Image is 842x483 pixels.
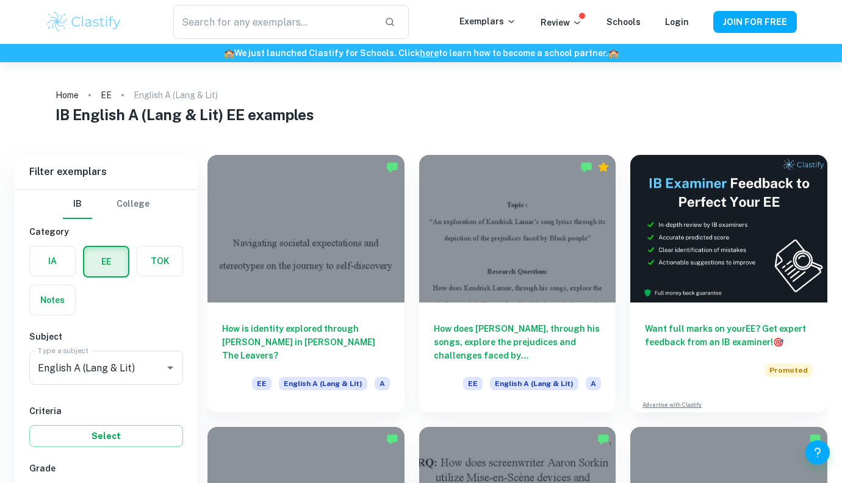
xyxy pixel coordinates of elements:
h6: How is identity explored through [PERSON_NAME] in [PERSON_NAME] The Leavers? [222,322,390,362]
span: 🎯 [773,337,783,347]
a: here [420,48,439,58]
h6: How does [PERSON_NAME], through his songs, explore the prejudices and challenges faced by [DEMOGR... [434,322,602,362]
img: Clastify logo [45,10,123,34]
h6: Category [29,225,183,238]
a: How does [PERSON_NAME], through his songs, explore the prejudices and challenges faced by [DEMOGR... [419,155,616,412]
span: EE [252,377,272,390]
a: EE [101,87,112,104]
a: Want full marks on yourEE? Get expert feedback from an IB examiner!PromotedAdvertise with Clastify [630,155,827,412]
img: Thumbnail [630,155,827,302]
p: English A (Lang & Lit) [134,88,218,102]
button: Select [29,425,183,447]
span: A [586,377,601,390]
h6: Criteria [29,404,183,418]
div: Premium [597,161,610,173]
button: Help and Feedback [805,440,830,465]
img: Marked [386,433,398,445]
span: 🏫 [608,48,619,58]
h6: Subject [29,330,183,343]
h6: Want full marks on your EE ? Get expert feedback from an IB examiner! [645,322,813,349]
img: Marked [597,433,610,445]
div: Filter type choice [63,190,149,219]
span: A [375,377,390,390]
label: Type a subject [38,345,88,356]
h1: IB English A (Lang & Lit) EE examples [56,104,787,126]
h6: We just launched Clastify for Schools. Click to learn how to become a school partner. [2,46,840,60]
button: EE [84,247,128,276]
a: How is identity explored through [PERSON_NAME] in [PERSON_NAME] The Leavers?EEEnglish A (Lang & L... [207,155,405,412]
a: Home [56,87,79,104]
button: TOK [137,246,182,276]
span: 🏫 [224,48,234,58]
button: Open [162,359,179,376]
button: IA [30,246,75,276]
a: Advertise with Clastify [642,401,702,409]
button: JOIN FOR FREE [713,11,797,33]
span: English A (Lang & Lit) [279,377,367,390]
p: Review [541,16,582,29]
span: EE [463,377,483,390]
input: Search for any exemplars... [173,5,375,39]
h6: Grade [29,462,183,475]
a: Login [665,17,689,27]
button: College [117,190,149,219]
img: Marked [386,161,398,173]
span: English A (Lang & Lit) [490,377,578,390]
span: Promoted [765,363,813,377]
button: IB [63,190,92,219]
img: Marked [580,161,592,173]
button: Notes [30,285,75,315]
img: Marked [809,433,821,445]
p: Exemplars [459,15,516,28]
a: Schools [606,17,641,27]
h6: Filter exemplars [15,155,198,189]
